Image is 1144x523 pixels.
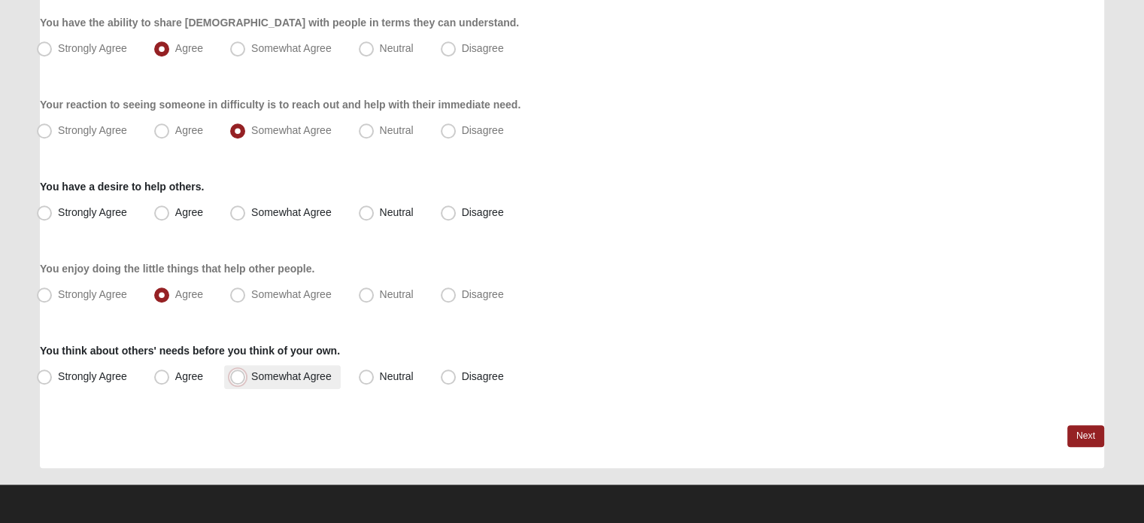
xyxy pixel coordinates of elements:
span: Somewhat Agree [251,124,332,136]
span: Disagree [462,42,504,54]
span: Neutral [380,206,414,218]
label: You have a desire to help others. [40,179,204,194]
span: Strongly Agree [58,124,127,136]
span: Agree [175,124,203,136]
span: Neutral [380,370,414,382]
span: Neutral [380,124,414,136]
span: Strongly Agree [58,42,127,54]
span: Neutral [380,42,414,54]
span: Neutral [380,288,414,300]
label: You enjoy doing the little things that help other people. [40,261,314,276]
span: Agree [175,206,203,218]
span: Disagree [462,288,504,300]
label: You think about others' needs before you think of your own. [40,343,340,358]
label: Your reaction to seeing someone in difficulty is to reach out and help with their immediate need. [40,97,520,112]
span: Somewhat Agree [251,370,332,382]
span: Agree [175,370,203,382]
span: Strongly Agree [58,288,127,300]
label: You have the ability to share [DEMOGRAPHIC_DATA] with people in terms they can understand. [40,15,519,30]
span: Strongly Agree [58,370,127,382]
span: Disagree [462,370,504,382]
span: Somewhat Agree [251,42,332,54]
span: Disagree [462,124,504,136]
span: Agree [175,288,203,300]
a: Next [1067,425,1104,447]
span: Somewhat Agree [251,288,332,300]
span: Strongly Agree [58,206,127,218]
span: Somewhat Agree [251,206,332,218]
span: Disagree [462,206,504,218]
span: Agree [175,42,203,54]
